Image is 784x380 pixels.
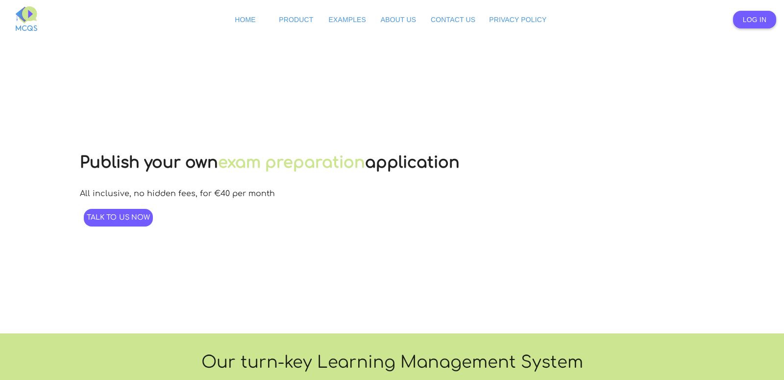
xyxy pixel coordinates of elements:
[80,154,460,171] h1: Publish your own application
[328,16,366,24] span: Examples
[279,16,313,24] span: Product
[489,16,546,24] span: Privacy Policy
[381,16,416,24] span: About Us
[235,16,256,24] span: Home
[733,11,776,28] a: Log In
[80,189,275,198] p: All inclusive, no hidden fees, for €40 per month
[84,209,153,227] a: Talk to us now
[325,11,369,28] a: Examples
[431,16,475,24] span: Contact Us
[16,6,37,31] img: MCQS-full.svg
[274,11,318,28] a: Product
[377,11,420,28] a: About Us
[218,154,365,171] a: exam preparation
[87,214,150,221] span: Talk to us now
[428,11,478,28] a: Contact Us
[161,349,623,376] h1: Our turn-key Learning Management System
[743,16,766,24] span: Log In
[223,11,267,28] a: Home
[486,11,549,28] a: Privacy Policy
